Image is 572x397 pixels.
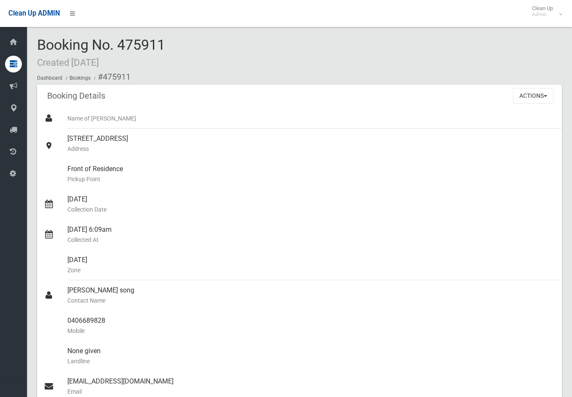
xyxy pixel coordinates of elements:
[37,57,99,68] small: Created [DATE]
[37,36,165,69] span: Booking No. 475911
[92,69,131,85] li: #475911
[528,5,561,18] span: Clean Up
[67,356,555,366] small: Landline
[67,204,555,215] small: Collection Date
[67,129,555,159] div: [STREET_ADDRESS]
[67,174,555,184] small: Pickup Point
[67,265,555,275] small: Zone
[37,88,115,104] header: Booking Details
[67,220,555,250] div: [DATE] 6:09am
[67,295,555,306] small: Contact Name
[67,311,555,341] div: 0406689828
[37,75,62,81] a: Dashboard
[67,235,555,245] small: Collected At
[67,144,555,154] small: Address
[532,11,553,18] small: Admin
[67,341,555,371] div: None given
[67,250,555,280] div: [DATE]
[67,189,555,220] div: [DATE]
[67,386,555,397] small: Email
[67,159,555,189] div: Front of Residence
[513,88,553,104] button: Actions
[67,113,555,123] small: Name of [PERSON_NAME]
[67,280,555,311] div: [PERSON_NAME] song
[67,326,555,336] small: Mobile
[8,9,60,17] span: Clean Up ADMIN
[69,75,91,81] a: Bookings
